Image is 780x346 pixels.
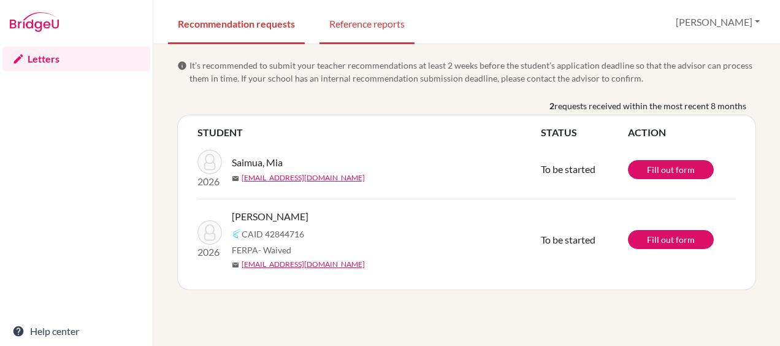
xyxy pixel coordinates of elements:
span: To be started [541,234,595,245]
span: Saimua, Mia [232,155,283,170]
span: To be started [541,163,595,175]
a: [EMAIL_ADDRESS][DOMAIN_NAME] [242,172,365,183]
a: Help center [2,319,150,344]
a: Reference reports [319,2,415,44]
span: It’s recommended to submit your teacher recommendations at least 2 weeks before the student’s app... [189,59,756,85]
span: requests received within the most recent 8 months [554,99,746,112]
span: mail [232,175,239,182]
span: [PERSON_NAME] [232,209,308,224]
button: [PERSON_NAME] [670,10,765,34]
a: [EMAIL_ADDRESS][DOMAIN_NAME] [242,259,365,270]
span: mail [232,261,239,269]
img: Saimua, Mia [197,150,222,174]
img: Anand, Aarush [197,220,222,245]
p: 2026 [197,245,222,259]
img: Bridge-U [10,12,59,32]
a: Fill out form [628,160,714,179]
a: Fill out form [628,230,714,249]
p: 2026 [197,174,222,189]
span: - Waived [258,245,291,255]
th: STUDENT [197,125,541,140]
a: Letters [2,47,150,71]
img: Common App logo [232,229,242,239]
b: 2 [549,99,554,112]
th: STATUS [541,125,628,140]
a: Recommendation requests [168,2,305,44]
span: info [177,61,187,71]
th: ACTION [628,125,736,140]
span: CAID 42844716 [242,228,304,240]
span: FERPA [232,244,291,256]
